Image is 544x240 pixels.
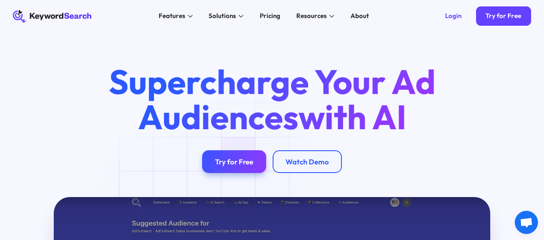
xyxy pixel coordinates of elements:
div: Watch Demo [286,157,329,166]
a: About [346,10,374,23]
h1: Supercharge Your Ad Audiences [94,64,449,134]
div: Try for Free [215,157,253,166]
a: Try for Free [476,6,531,26]
div: Resources [296,11,327,21]
div: Try for Free [486,12,521,20]
div: Features [159,11,185,21]
div: Open chat [515,211,538,234]
a: Pricing [255,10,286,23]
a: Try for Free [202,150,266,173]
div: About [350,11,369,21]
a: Login [436,6,471,26]
div: Login [445,12,461,20]
div: Solutions [209,11,236,21]
div: Pricing [260,11,280,21]
span: with AI [298,95,406,138]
